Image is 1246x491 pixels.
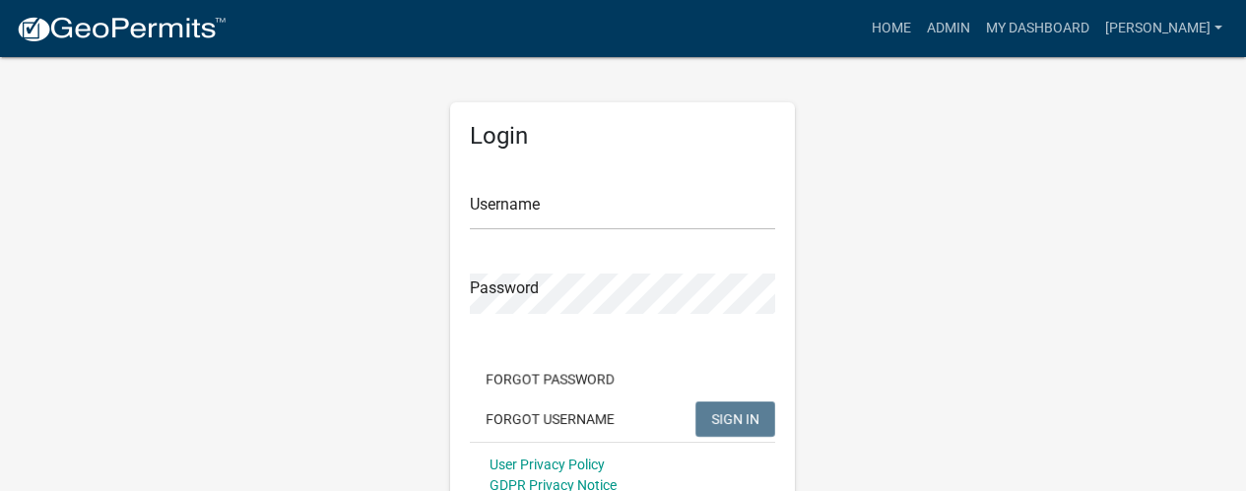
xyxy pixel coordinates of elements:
[919,10,978,47] a: Admin
[470,122,775,151] h5: Login
[490,457,605,472] a: User Privacy Policy
[864,10,919,47] a: Home
[470,361,630,397] button: Forgot Password
[1097,10,1230,47] a: [PERSON_NAME]
[978,10,1097,47] a: My Dashboard
[695,401,775,437] button: SIGN IN
[711,410,759,426] span: SIGN IN
[470,401,630,437] button: Forgot Username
